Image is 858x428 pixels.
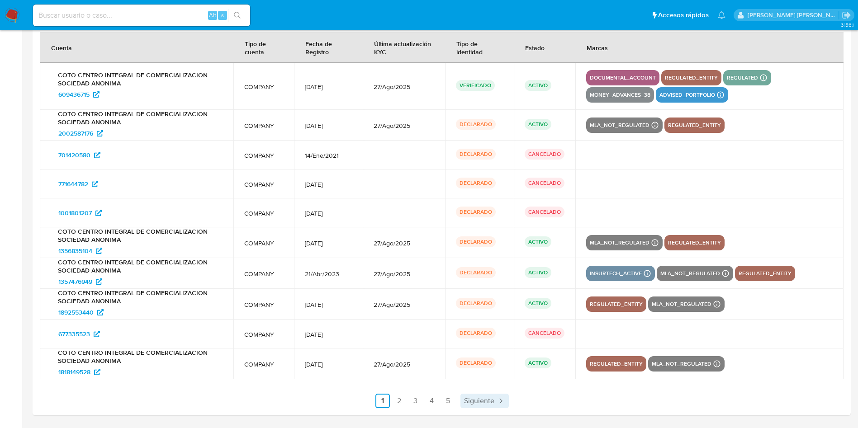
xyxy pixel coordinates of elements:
input: Buscar usuario o caso... [33,9,250,21]
a: Notificaciones [718,11,725,19]
span: Accesos rápidos [658,10,709,20]
button: search-icon [228,9,246,22]
span: 3.156.1 [841,21,853,28]
p: sandra.helbardt@mercadolibre.com [748,11,839,19]
span: s [221,11,224,19]
span: Alt [209,11,216,19]
a: Salir [842,10,851,20]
